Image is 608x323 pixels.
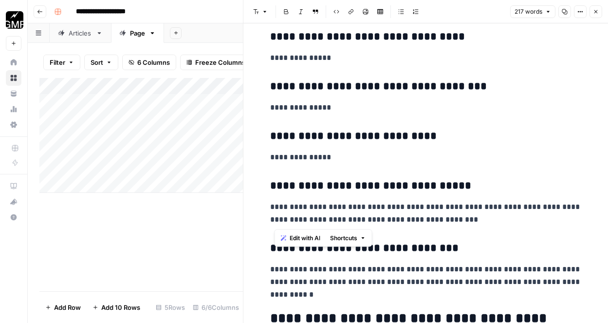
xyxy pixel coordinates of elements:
a: Usage [6,101,21,117]
a: Home [6,55,21,70]
a: Articles [50,23,111,43]
span: Add 10 Rows [101,303,140,312]
a: AirOps Academy [6,178,21,194]
button: Edit with AI [277,232,324,245]
button: Add 10 Rows [87,300,146,315]
span: Sort [91,57,103,67]
div: 5 Rows [152,300,189,315]
span: Filter [50,57,65,67]
button: What's new? [6,194,21,209]
img: Growth Marketing Pro Logo [6,11,23,29]
button: Help + Support [6,209,21,225]
div: 6/6 Columns [189,300,243,315]
span: Add Row [54,303,81,312]
button: Add Row [39,300,87,315]
span: Shortcuts [330,234,357,243]
a: Page [111,23,164,43]
button: Sort [84,55,118,70]
div: Page [130,28,145,38]
a: Your Data [6,86,21,101]
span: 6 Columns [137,57,170,67]
button: Workspace: Growth Marketing Pro [6,8,21,32]
span: 217 words [515,7,542,16]
a: Browse [6,70,21,86]
button: Filter [43,55,80,70]
button: Freeze Columns [180,55,252,70]
span: Freeze Columns [195,57,245,67]
button: 217 words [510,5,555,18]
button: 6 Columns [122,55,176,70]
button: Shortcuts [326,232,370,245]
span: Edit with AI [290,234,320,243]
div: Articles [69,28,92,38]
a: Settings [6,117,21,133]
